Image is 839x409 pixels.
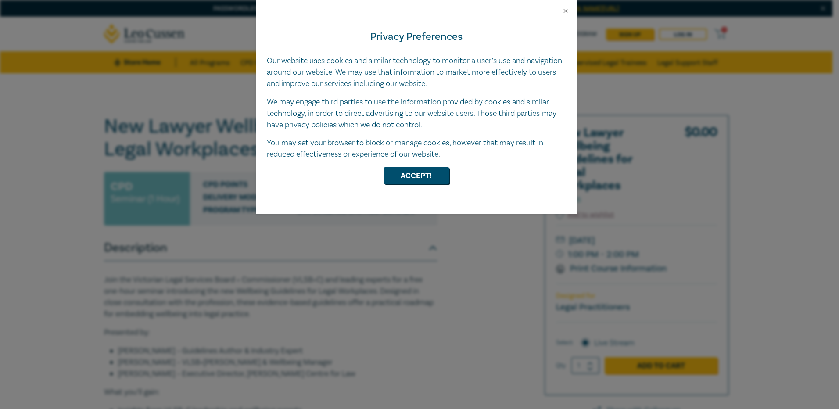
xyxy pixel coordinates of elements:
button: Accept! [384,167,449,184]
p: Our website uses cookies and similar technology to monitor a user’s use and navigation around our... [267,55,566,90]
h4: Privacy Preferences [267,29,566,45]
p: We may engage third parties to use the information provided by cookies and similar technology, in... [267,97,566,131]
p: You may set your browser to block or manage cookies, however that may result in reduced effective... [267,137,566,160]
button: Close [562,7,570,15]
